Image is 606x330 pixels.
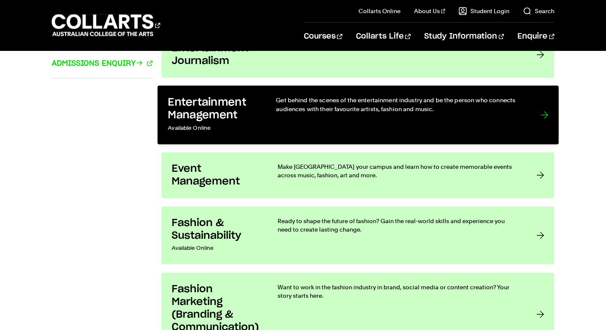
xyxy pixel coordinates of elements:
a: About Us [414,7,445,15]
h3: Entertainment Journalism [172,42,261,67]
a: Entertainment Management Available Online Get behind the scenes of the entertainment industry and... [157,86,558,145]
a: Event Management Make [GEOGRAPHIC_DATA] your campus and learn how to create memorable events acro... [161,152,555,198]
a: Student Login [459,7,509,15]
h3: Fashion & Sustainability [172,217,261,242]
a: Search [523,7,554,15]
p: Available Online [168,122,259,134]
p: Ready to shape the future of fashion? Gain the real-world skills and experience you need to creat... [278,217,520,234]
p: Get behind the scenes of the entertainment industry and be the person who connects audiences with... [276,96,523,113]
h3: Event Management [172,162,261,188]
p: Available Online [172,242,261,254]
a: Entertainment Journalism Currently unavailable for new enrolments in upcoming intakes. [161,32,555,78]
a: Courses [304,22,342,50]
p: Make [GEOGRAPHIC_DATA] your campus and learn how to create memorable events across music, fashion... [278,162,520,179]
a: Study Information [424,22,504,50]
h3: Entertainment Management [168,96,259,122]
a: Fashion & Sustainability Available Online Ready to shape the future of fashion? Gain the real-wor... [161,207,555,264]
div: Go to homepage [52,13,160,37]
a: Collarts Online [359,7,400,15]
a: Admissions Enquiry [52,58,153,69]
a: Collarts Life [356,22,411,50]
a: Enquire [517,22,554,50]
p: Want to work in the fashion industry in brand, social media or content creation? Your story start... [278,283,520,300]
